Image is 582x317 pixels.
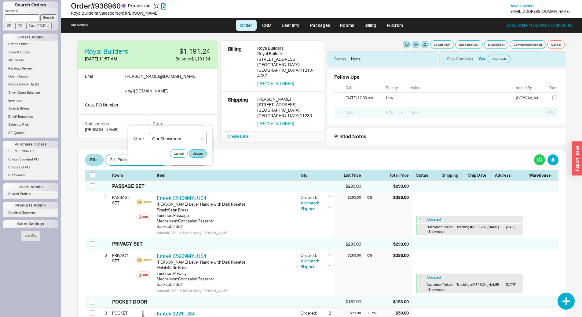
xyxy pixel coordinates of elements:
[426,225,453,234] span: Customer Pickup - Showroom
[447,56,474,62] div: Ship Complete
[516,86,544,90] div: Added By
[157,259,296,265] div: [PERSON_NAME] Lever Handle with Disk Rosette
[174,151,184,156] span: Cancel
[334,241,361,247] div: $293.00
[507,23,572,28] a: 218Orders /1Quotes /3 Cancelled
[257,56,317,62] div: [STREET_ADDRESS]
[3,209,58,216] a: Add/Edit Suppliers
[351,56,361,62] div: None
[157,265,296,270] div: Finish : Satin Brass
[468,172,491,178] div: Ship Date
[334,183,361,189] div: $293.00
[100,250,107,261] div: 2
[301,264,320,269] div: Shipped:
[410,86,514,90] div: Notes
[442,172,464,178] div: Shipping
[40,14,57,21] input: Search
[393,195,409,200] div: $293.00
[320,206,331,211] div: 1
[334,56,346,62] div: Status
[35,82,39,86] span: ( 5 )
[382,20,407,31] a: Fulcrum
[85,73,95,86] div: Email
[393,183,409,189] div: $293.00
[3,191,58,197] a: Search Profiles
[3,2,58,8] h1: Search Orders
[8,82,34,86] span: Needs Follow Up
[386,86,406,90] div: Priority
[112,250,134,266] div: PRIVACY SET
[142,56,210,62] div: Balance $1,191.24
[3,130,58,136] a: SE Quotes
[26,23,52,29] input: Cust. PO/Proj
[510,9,569,14] div: [EMAIL_ADDRESS][DOMAIN_NAME]
[488,42,504,47] span: Excel Sheet
[346,96,382,100] div: [DATE] 12:00 am
[157,218,296,224] div: Mechanism : Concealed Fastener
[3,141,58,148] div: Purchase Orders
[137,195,152,210] img: emt5109mylrhus4_ei4sq7
[301,206,320,211] div: Shipped:
[3,41,58,47] a: Create Order
[334,310,361,316] div: $23.00
[3,105,58,112] a: Search Billing
[125,88,168,93] span: ap @ [DOMAIN_NAME]
[157,172,298,178] div: Item
[21,231,40,241] button: Log Out
[157,224,296,229] div: Backset : 2 3/8"
[125,74,196,79] span: [PERSON_NAME] @ [DOMAIN_NAME]
[367,195,392,200] div: 0 %
[301,195,320,200] div: Ordered:
[257,107,317,118] div: [GEOGRAPHIC_DATA] , [GEOGRAPHIC_DATA] 11230
[257,51,317,56] div: Royal Builders
[360,20,381,31] a: Billing
[5,8,58,14] p: Keyword:
[137,253,152,268] img: emt5109mylrhus4_ei4sq7
[112,172,134,178] div: Room
[112,192,134,208] div: PASSAGE SET
[257,81,294,86] button: [PHONE_NUMBER]
[3,73,58,80] a: Open Quotes
[90,156,99,164] span: Filter
[416,172,438,178] div: Status
[306,20,334,31] a: Packages
[386,96,406,100] div: low
[407,108,514,117] input: Note
[257,121,294,126] button: [PHONE_NUMBER]
[228,134,249,139] a: Create Label
[71,23,88,27] div: Ship complete
[236,20,257,31] a: Order
[157,230,296,235] div: Added [DATE] 10:54:42 AM by [PERSON_NAME]
[257,102,317,107] div: [STREET_ADDRESS]
[551,42,561,47] span: Cancel
[3,113,58,120] a: Email Templates
[157,276,296,282] div: Mechanism : Concealed Fastener
[85,121,140,127] div: Salesperson
[434,42,450,47] span: Create PDF
[426,283,453,291] span: Customer Pickup - Showroom
[393,299,409,305] div: $186.00
[8,67,33,70] span: Pending Review
[157,207,296,213] div: Finish : Satin Brass
[420,217,424,222] div: 1
[393,253,409,258] div: $293.00
[320,264,331,269] div: 1
[456,283,499,287] span: Tracking # [PERSON_NAME]
[3,57,58,63] a: My Orders
[426,217,441,222] button: Allocated
[334,133,558,140] div: Printed Notes
[3,34,58,41] div: Orders Admin
[153,121,213,127] div: Store
[257,62,317,78] div: [GEOGRAPHIC_DATA] , [GEOGRAPHIC_DATA] 11210-4737
[110,156,164,164] span: Edit Pricing by [PERSON_NAME]
[301,200,320,206] div: Allocated:
[334,253,361,258] div: $293.00
[320,253,331,258] div: 1
[85,127,140,133] div: [PERSON_NAME]
[510,4,534,8] span: Royal Builders
[15,23,25,29] input: PO
[514,42,542,47] span: Commercial Receipt
[157,282,296,287] div: Backset : 2 3/8"
[3,89,58,96] a: Show Open Balances
[495,172,525,178] div: Address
